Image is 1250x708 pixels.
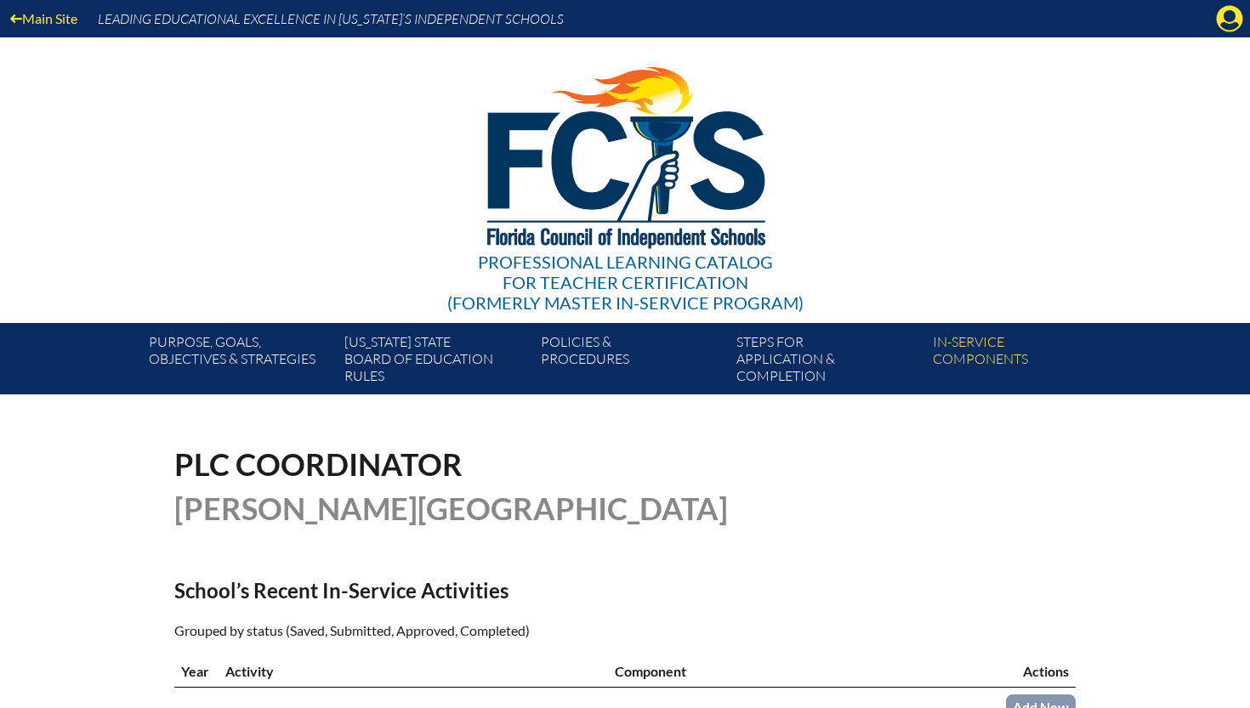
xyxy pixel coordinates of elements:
[338,330,533,394] a: [US_STATE] StateBoard of Education rules
[608,655,923,688] th: Component
[174,578,773,603] h2: School’s Recent In-Service Activities
[926,330,1122,394] a: In-servicecomponents
[174,445,463,483] span: PLC Coordinator
[534,330,730,394] a: Policies &Procedures
[447,252,804,313] div: Professional Learning Catalog (formerly Master In-service Program)
[440,34,810,316] a: Professional Learning Catalog for Teacher Certification(formerly Master In-service Program)
[730,330,925,394] a: Steps forapplication & completion
[174,620,773,642] p: Grouped by status (Saved, Submitted, Approved, Completed)
[450,37,801,269] img: FCISlogo221.eps
[3,7,84,30] a: Main Site
[1216,5,1243,32] svg: Manage account
[142,330,338,394] a: Purpose, goals,objectives & strategies
[923,655,1076,688] th: Actions
[219,655,608,688] th: Activity
[503,272,748,292] span: for Teacher Certification
[174,490,728,527] span: [PERSON_NAME][GEOGRAPHIC_DATA]
[174,655,219,688] th: Year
